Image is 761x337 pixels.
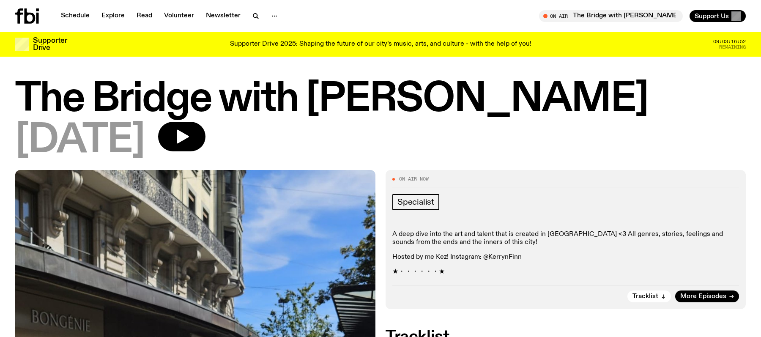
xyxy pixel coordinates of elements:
[399,177,429,181] span: On Air Now
[539,10,683,22] button: On AirThe Bridge with [PERSON_NAME]
[230,41,531,48] p: Supporter Drive 2025: Shaping the future of our city’s music, arts, and culture - with the help o...
[56,10,95,22] a: Schedule
[96,10,130,22] a: Explore
[33,37,67,52] h3: Supporter Drive
[201,10,246,22] a: Newsletter
[632,293,658,300] span: Tracklist
[627,290,671,302] button: Tracklist
[690,10,746,22] button: Support Us
[159,10,199,22] a: Volunteer
[719,45,746,49] span: Remaining
[680,293,726,300] span: More Episodes
[15,80,746,118] h1: The Bridge with [PERSON_NAME]
[131,10,157,22] a: Read
[675,290,739,302] a: More Episodes
[713,39,746,44] span: 09:03:16:52
[392,268,739,276] p: ★・・・・・・★
[392,253,739,261] p: Hosted by me Kez! Instagram: @KerrynFinn
[392,194,439,210] a: Specialist
[695,12,729,20] span: Support Us
[15,122,145,160] span: [DATE]
[392,230,739,247] p: A deep dive into the art and talent that is created in [GEOGRAPHIC_DATA] <3 All genres, stories, ...
[397,197,434,207] span: Specialist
